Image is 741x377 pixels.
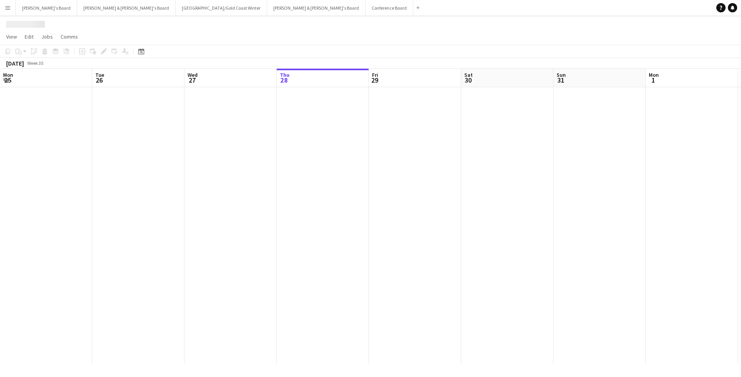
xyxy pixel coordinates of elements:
span: Jobs [41,33,53,40]
span: 30 [463,76,473,85]
span: Mon [649,71,659,78]
a: View [3,32,20,42]
span: 31 [555,76,566,85]
span: Sat [464,71,473,78]
span: 1 [648,76,659,85]
span: Week 35 [25,60,45,66]
button: [PERSON_NAME]'s Board [16,0,77,15]
span: Wed [188,71,198,78]
span: Tue [95,71,104,78]
span: 27 [186,76,198,85]
a: Comms [58,32,81,42]
button: [GEOGRAPHIC_DATA]/Gold Coast Winter [176,0,267,15]
a: Edit [22,32,37,42]
span: Sun [557,71,566,78]
button: [PERSON_NAME] & [PERSON_NAME]'s Board [267,0,365,15]
button: Conference Board [365,0,413,15]
span: 29 [371,76,378,85]
a: Jobs [38,32,56,42]
span: View [6,33,17,40]
span: 28 [279,76,289,85]
button: [PERSON_NAME] & [PERSON_NAME]'s Board [77,0,176,15]
span: 26 [94,76,104,85]
span: Fri [372,71,378,78]
span: Comms [61,33,78,40]
span: Edit [25,33,34,40]
span: 25 [2,76,13,85]
div: [DATE] [6,59,24,67]
span: Thu [280,71,289,78]
span: Mon [3,71,13,78]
